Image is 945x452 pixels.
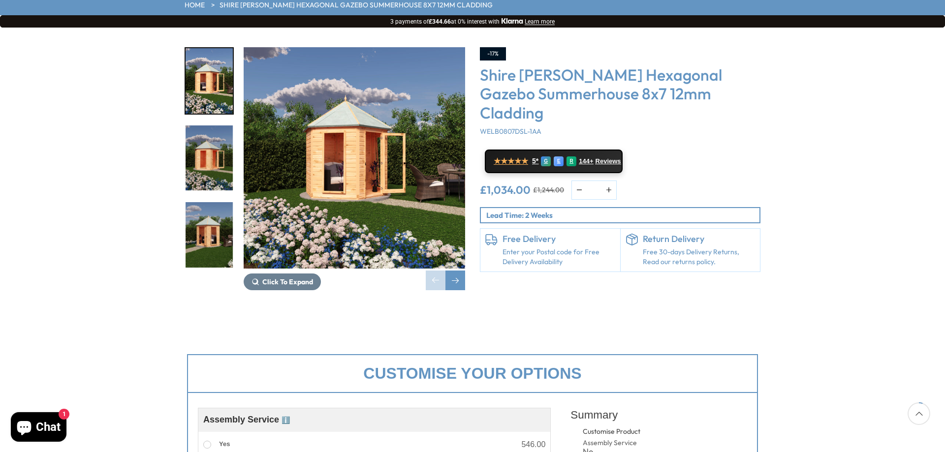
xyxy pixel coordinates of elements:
[185,124,234,192] div: 2 / 10
[596,157,621,165] span: Reviews
[445,271,465,290] div: Next slide
[480,47,506,60] div: -17%
[282,416,290,424] span: ℹ️
[503,247,615,267] a: Enter your Postal code for Free Delivery Availability
[486,210,759,220] p: Lead Time: 2 Weeks
[244,273,321,290] button: Click To Expand
[567,156,576,166] div: R
[186,48,233,114] img: Welburn_Summerhouse_GARDEN_LH_LIFE_200x200.jpg
[244,47,465,290] div: 1 / 10
[203,415,290,424] span: Assembly Service
[262,277,313,286] span: Click To Expand
[533,186,564,193] del: £1,244.00
[185,201,234,269] div: 3 / 10
[219,440,230,448] span: Yes
[220,0,493,10] a: Shire [PERSON_NAME] Hexagonal Gazebo Summerhouse 8x7 12mm Cladding
[643,234,756,244] h6: Return Delivery
[554,156,564,166] div: E
[187,354,758,393] div: Customise your options
[480,127,541,136] span: WELB0807DSL-1AA
[244,47,465,269] img: Shire Welburn Hexagonal Gazebo Summerhouse 8x7 12mm Cladding
[480,184,531,195] ins: £1,034.00
[8,412,69,444] inbox-online-store-chat: Shopify online store chat
[185,47,234,115] div: 1 / 10
[643,247,756,267] p: Free 30-days Delivery Returns, Read our returns policy.
[503,234,615,244] h6: Free Delivery
[186,125,233,191] img: Welburn_Summerhouse_GARDEN_LH_200x200.jpg
[583,427,678,437] div: Customise Product
[186,202,233,268] img: Welburn_Summerhouse_GARDEN_RH_LIFE_200x200.jpg
[494,156,528,166] span: ★★★★★
[583,438,643,448] div: Assembly Service
[541,156,551,166] div: G
[480,65,760,122] h3: Shire [PERSON_NAME] Hexagonal Gazebo Summerhouse 8x7 12mm Cladding
[570,403,747,427] div: Summary
[521,441,545,449] div: 546.00
[485,150,623,173] a: ★★★★★ 5* G E R 144+ Reviews
[579,157,593,165] span: 144+
[185,0,205,10] a: HOME
[426,271,445,290] div: Previous slide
